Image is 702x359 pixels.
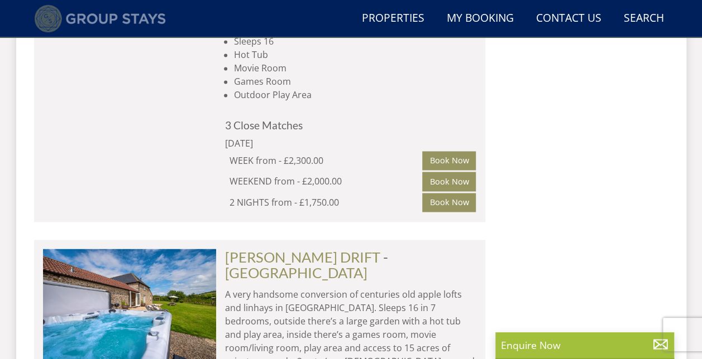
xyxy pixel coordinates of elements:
[225,248,388,280] span: -
[225,119,476,131] h4: 3 Close Matches
[422,193,476,212] a: Book Now
[442,6,518,31] a: My Booking
[34,4,166,32] img: Group Stays
[230,196,423,209] div: 2 NIGHTS from - £1,750.00
[422,151,476,170] a: Book Now
[532,6,606,31] a: Contact Us
[234,48,476,61] li: Hot Tub
[234,75,476,88] li: Games Room
[230,174,423,188] div: WEEKEND from - £2,000.00
[234,35,476,48] li: Sleeps 16
[357,6,429,31] a: Properties
[501,338,668,352] p: Enquire Now
[230,154,423,167] div: WEEK from - £2,300.00
[225,264,367,280] a: [GEOGRAPHIC_DATA]
[225,248,380,265] a: [PERSON_NAME] DRIFT
[234,61,476,75] li: Movie Room
[234,88,476,101] li: Outdoor Play Area
[619,6,668,31] a: Search
[225,137,376,150] div: [DATE]
[422,172,476,191] a: Book Now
